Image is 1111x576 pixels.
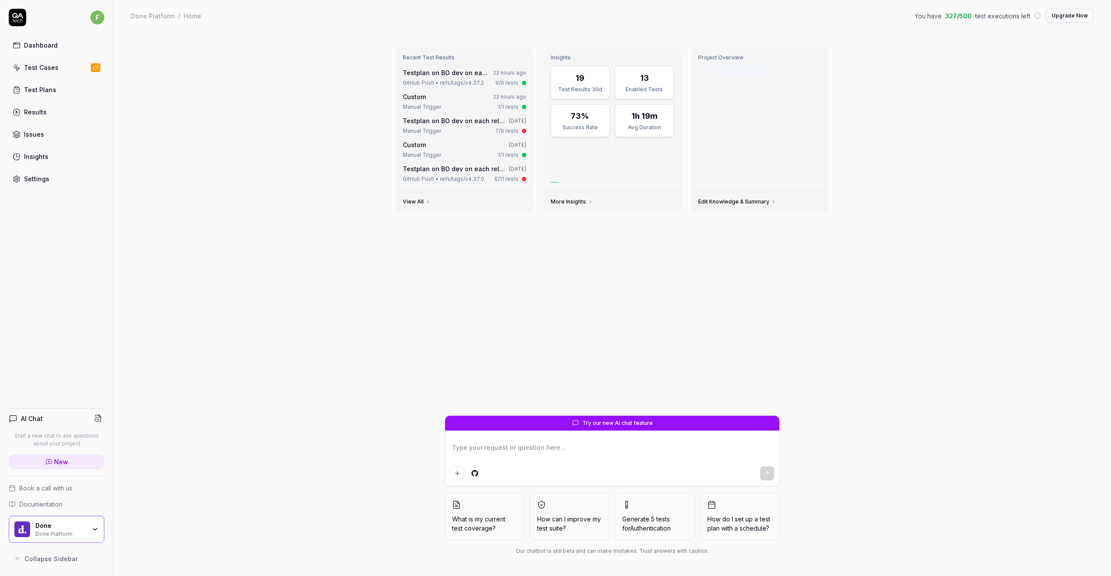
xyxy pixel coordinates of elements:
div: 1/1 tests [498,151,518,159]
button: How can I improve my test suite? [530,493,610,540]
span: Documentation [19,500,62,509]
time: 22 hours ago [493,69,526,76]
button: What is my current test coverage? [445,493,525,540]
a: Test Cases [9,59,104,76]
a: Settings [9,170,104,187]
div: Dashboard [24,41,58,50]
div: Manual Trigger [403,151,441,159]
a: New [9,455,104,469]
time: 22 hours ago [493,93,526,100]
span: You have [915,11,942,21]
div: Done Platform [35,530,86,537]
div: Test Plans [24,85,56,94]
div: Done Platform [131,11,175,20]
span: Collapse Sidebar [24,554,78,563]
div: Success Rate [556,124,604,131]
h3: Recent Test Results [403,54,526,61]
p: Start a new chat to ask questions about your project [9,432,104,448]
span: test executions left [975,11,1030,21]
a: Issues [9,126,104,143]
div: Test Cases [24,63,58,72]
div: Settings [24,174,49,183]
button: How do I set up a test plan with a schedule? [700,493,780,540]
div: 9/9 tests [495,79,518,87]
time: [DATE] [509,117,526,124]
span: 327 / 500 [945,11,972,21]
div: Done [35,522,86,530]
h3: Insights [551,54,674,61]
time: [DATE] [509,166,526,172]
div: 19 [576,72,584,84]
button: Upgrade Now [1046,9,1094,23]
div: Manual Trigger [403,103,441,111]
div: GitHub Push • refs/tags/v4.37.2 [403,79,484,87]
a: Testplan on BO dev on each release [403,69,514,76]
div: 7/9 tests [495,127,518,135]
span: f [90,10,104,24]
div: Avg Duration [621,124,668,131]
a: Testplan on BO dev on each release22 hours agoGitHub Push • refs/tags/v4.37.29/9 tests [401,66,528,89]
button: Add attachment [450,466,464,480]
a: Edit Knowledge & Summary [698,198,776,205]
div: Results [24,107,47,117]
span: Generate 5 tests for Authentication [622,515,671,532]
button: f [90,9,104,26]
a: View All [403,198,431,205]
span: Book a call with us [19,483,72,493]
span: New [54,457,68,466]
h3: Project Overview [698,54,822,61]
a: Testplan on BO dev on each release[DATE]GitHub Push • refs/tags/v4.37.06/11 tests [401,162,528,185]
a: Insights [9,148,104,165]
div: GitHub Push • refs/tags/v4.37.0 [403,175,484,183]
a: More Insights [551,198,593,205]
a: Book a call with us [9,483,104,493]
a: Test Plans [9,81,104,98]
span: Custom [403,141,426,148]
div: 1/1 tests [498,103,518,111]
a: Custom[DATE]Manual Trigger1/1 tests [401,138,528,161]
a: Custom22 hours agoManual Trigger1/1 tests [401,90,528,113]
a: Documentation [9,500,104,509]
div: 73% [571,110,589,122]
button: Done LogoDoneDone Platform [9,516,104,543]
div: Manual Trigger [403,127,441,135]
img: Done Logo [14,521,30,537]
div: 1h 19m [631,110,658,122]
span: Try our new AI chat feature [583,419,653,427]
button: Collapse Sidebar [9,550,104,567]
span: How do I set up a test plan with a schedule? [707,514,772,533]
a: Testplan on BO dev on each release [403,117,514,124]
time: [DATE] [509,141,526,148]
div: Enabled Tests [621,86,668,93]
a: Testplan on BO dev on each release [403,165,514,172]
a: Results [9,103,104,121]
div: Last crawled [DATE] [709,66,767,76]
div: Our chatbot is still beta and can make mistakes. Trust answers with caution. [445,547,780,555]
div: 6/11 tests [494,175,518,183]
a: Testplan on BO dev on each release[DATE]Manual Trigger7/9 tests [401,114,528,137]
span: How can I improve my test suite? [537,514,602,533]
h4: AI Chat [21,414,43,423]
div: Issues [24,130,44,139]
span: Custom [403,93,426,100]
div: 13 [640,72,649,84]
a: Dashboard [9,37,104,54]
div: / [178,11,180,20]
span: What is my current test coverage? [452,514,517,533]
div: Test Results 30d [556,86,604,93]
div: Home [184,11,201,20]
button: Generate 5 tests forAuthentication [615,493,695,540]
div: Insights [24,152,48,161]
